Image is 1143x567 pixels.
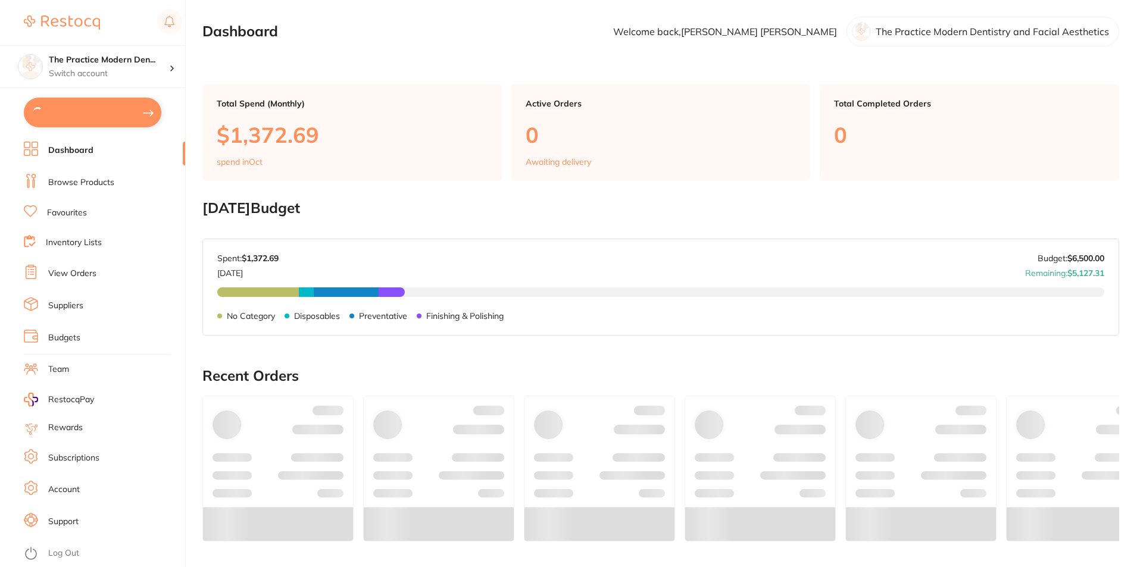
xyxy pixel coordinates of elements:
[24,9,100,36] a: Restocq Logo
[217,253,279,263] p: Spent:
[48,177,114,189] a: Browse Products
[217,99,488,108] p: Total Spend (Monthly)
[48,332,80,344] a: Budgets
[202,23,278,40] h2: Dashboard
[24,393,94,406] a: RestocqPay
[613,26,837,37] p: Welcome back, [PERSON_NAME] [PERSON_NAME]
[1067,268,1104,278] strong: $5,127.31
[202,84,502,181] a: Total Spend (Monthly)$1,372.69spend inOct
[526,99,797,108] p: Active Orders
[202,368,1119,384] h2: Recent Orders
[48,547,79,559] a: Log Out
[48,394,94,406] span: RestocqPay
[24,544,182,563] button: Log Out
[24,393,38,406] img: RestocqPay
[1038,253,1104,263] p: Budget:
[834,123,1105,147] p: 0
[202,200,1119,217] h2: [DATE] Budget
[227,311,275,321] p: No Category
[49,68,169,80] p: Switch account
[526,157,591,167] p: Awaiting delivery
[359,311,407,321] p: Preventative
[820,84,1119,181] a: Total Completed Orders0
[49,54,169,66] h4: The Practice Modern Dentistry and Facial Aesthetics
[48,300,83,312] a: Suppliers
[242,253,279,264] strong: $1,372.69
[511,84,811,181] a: Active Orders0Awaiting delivery
[876,26,1109,37] p: The Practice Modern Dentistry and Facial Aesthetics
[48,452,99,464] a: Subscriptions
[46,237,102,249] a: Inventory Lists
[48,145,93,156] a: Dashboard
[426,311,504,321] p: Finishing & Polishing
[48,422,83,434] a: Rewards
[18,55,42,79] img: The Practice Modern Dentistry and Facial Aesthetics
[217,157,263,167] p: spend in Oct
[48,268,96,280] a: View Orders
[217,123,488,147] p: $1,372.69
[1025,264,1104,278] p: Remaining:
[526,123,797,147] p: 0
[294,311,340,321] p: Disposables
[47,207,87,219] a: Favourites
[1067,253,1104,264] strong: $6,500.00
[217,264,279,278] p: [DATE]
[48,364,69,375] a: Team
[834,99,1105,108] p: Total Completed Orders
[24,15,100,30] img: Restocq Logo
[48,516,79,528] a: Support
[48,484,80,496] a: Account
